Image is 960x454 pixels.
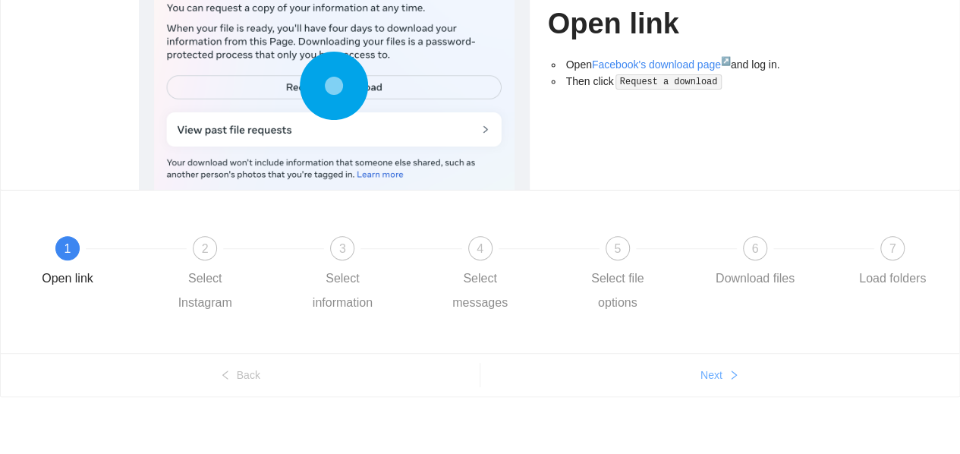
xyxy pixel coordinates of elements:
[721,56,731,65] sup: ↗
[615,74,722,90] code: Request a download
[563,73,822,90] li: Then click
[889,242,896,255] span: 7
[1,363,480,387] button: leftBack
[339,242,346,255] span: 3
[614,242,621,255] span: 5
[563,56,822,73] li: Open and log in.
[161,236,298,315] div: 2Select Instagram
[574,266,662,315] div: Select file options
[24,236,161,291] div: 1Open link
[751,242,758,255] span: 6
[298,236,436,315] div: 3Select information
[298,266,386,315] div: Select information
[711,236,848,291] div: 6Download files
[574,236,711,315] div: 5Select file options
[592,58,731,71] a: Facebook's download page↗
[848,236,936,291] div: 7Load folders
[436,266,524,315] div: Select messages
[548,6,822,42] h1: Open link
[65,242,71,255] span: 1
[42,266,93,291] div: Open link
[480,363,960,387] button: Nextright
[700,367,722,383] span: Next
[716,266,795,291] div: Download files
[202,242,209,255] span: 2
[161,266,249,315] div: Select Instagram
[436,236,574,315] div: 4Select messages
[477,242,483,255] span: 4
[859,266,926,291] div: Load folders
[729,370,739,382] span: right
